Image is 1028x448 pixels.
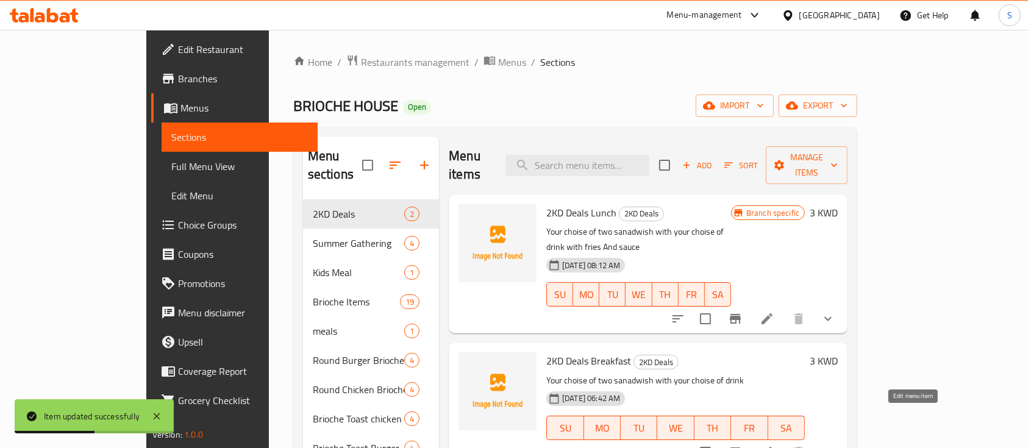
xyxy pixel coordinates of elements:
[710,286,726,304] span: SA
[151,240,318,269] a: Coupons
[405,325,419,337] span: 1
[400,294,419,309] div: items
[779,94,857,117] button: export
[657,416,694,440] button: WE
[178,364,309,379] span: Coverage Report
[459,352,537,430] img: 2KD Deals Breakfast
[784,304,813,333] button: delete
[303,199,439,229] div: 2KD Deals2
[313,382,404,397] span: Round Chicken Brioche Bun
[677,156,716,175] span: Add item
[546,373,805,388] p: Your choise of two sanadwish with your choise of drink
[151,64,318,93] a: Branches
[404,353,419,368] div: items
[768,416,805,440] button: SA
[557,393,625,404] span: [DATE] 06:42 AM
[405,208,419,220] span: 2
[474,55,479,69] li: /
[626,419,652,437] span: TU
[546,416,584,440] button: SU
[303,404,439,433] div: Brioche Toast chicken4
[404,411,419,426] div: items
[498,55,526,69] span: Menus
[303,316,439,346] div: meals1
[684,286,700,304] span: FR
[355,152,380,178] span: Select all sections
[667,8,742,23] div: Menu-management
[546,204,616,222] span: 2KD Deals Lunch
[449,147,491,183] h2: Menu items
[303,258,439,287] div: Kids Meal1
[721,304,750,333] button: Branch-specific-item
[410,151,439,180] button: Add section
[405,355,419,366] span: 4
[652,152,677,178] span: Select section
[810,204,838,221] h6: 3 KWD
[630,286,647,304] span: WE
[693,306,718,332] span: Select to update
[303,375,439,404] div: Round Chicken Brioche Bun4
[171,130,309,144] span: Sections
[178,305,309,320] span: Menu disclaimer
[546,224,731,255] p: Your choise of two sanadwish with your choise of drink with fries And sauce
[546,282,573,307] button: SU
[657,286,674,304] span: TH
[152,427,182,443] span: Version:
[151,386,318,415] a: Grocery Checklist
[180,101,309,115] span: Menus
[151,357,318,386] a: Coverage Report
[705,98,764,113] span: import
[401,296,419,308] span: 19
[337,55,341,69] li: /
[699,419,726,437] span: TH
[578,286,594,304] span: MO
[716,156,766,175] span: Sort items
[178,218,309,232] span: Choice Groups
[313,207,404,221] span: 2KD Deals
[404,382,419,397] div: items
[531,55,535,69] li: /
[405,413,419,425] span: 4
[151,269,318,298] a: Promotions
[724,158,758,172] span: Sort
[663,304,693,333] button: sort-choices
[821,311,835,326] svg: Show Choices
[151,210,318,240] a: Choice Groups
[380,151,410,180] span: Sort sections
[313,236,404,251] span: Summer Gathering
[584,416,621,440] button: MO
[1007,9,1012,22] span: S
[303,229,439,258] div: Summer Gathering4
[731,416,768,440] button: FR
[773,419,800,437] span: SA
[313,294,400,309] span: Brioche Items
[799,9,880,22] div: [GEOGRAPHIC_DATA]
[313,411,404,426] span: Brioche Toast chicken
[404,236,419,251] div: items
[788,98,848,113] span: export
[313,265,404,280] div: Kids Meal
[178,42,309,57] span: Edit Restaurant
[599,282,626,307] button: TU
[405,384,419,396] span: 4
[313,324,404,338] span: meals
[151,93,318,123] a: Menus
[303,346,439,375] div: Round Burger Brioche Bun4
[552,286,568,304] span: SU
[721,156,761,175] button: Sort
[679,282,705,307] button: FR
[405,267,419,279] span: 1
[552,419,579,437] span: SU
[405,238,419,249] span: 4
[694,416,731,440] button: TH
[151,298,318,327] a: Menu disclaimer
[178,335,309,349] span: Upsell
[505,155,649,176] input: search
[151,35,318,64] a: Edit Restaurant
[361,55,469,69] span: Restaurants management
[403,100,431,115] div: Open
[178,393,309,408] span: Grocery Checklist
